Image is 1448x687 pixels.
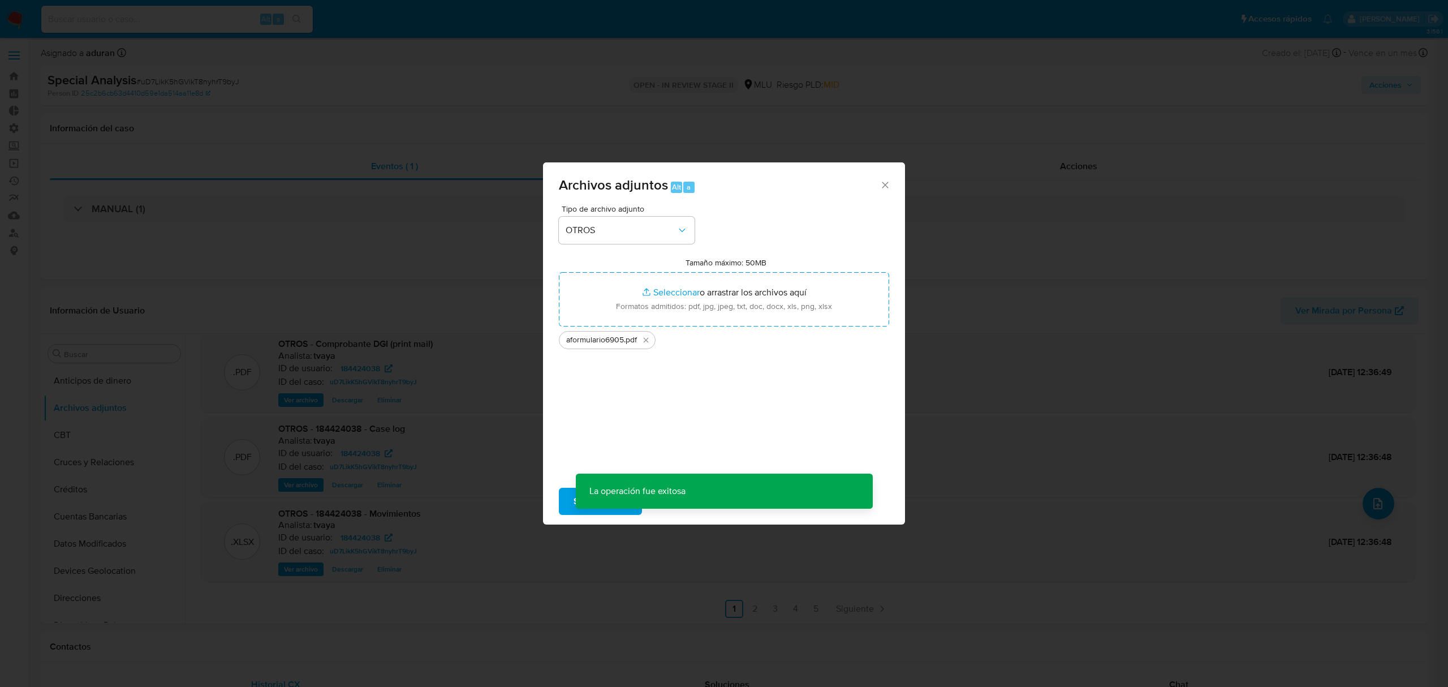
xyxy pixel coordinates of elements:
[566,225,676,236] span: OTROS
[559,488,642,515] button: Subir archivo
[672,182,681,192] span: Alt
[574,489,627,514] span: Subir archivo
[687,182,691,192] span: a
[576,474,699,509] p: La operación fue exitosa
[559,175,668,195] span: Archivos adjuntos
[686,257,766,268] label: Tamaño máximo: 50MB
[880,179,890,190] button: Cerrar
[562,205,697,213] span: Tipo de archivo adjunto
[566,334,624,346] span: aformulario6905
[559,217,695,244] button: OTROS
[661,489,698,514] span: Cancelar
[639,333,653,347] button: Eliminar aformulario6905.pdf
[624,334,637,346] span: .pdf
[559,327,889,349] ul: Archivos seleccionados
